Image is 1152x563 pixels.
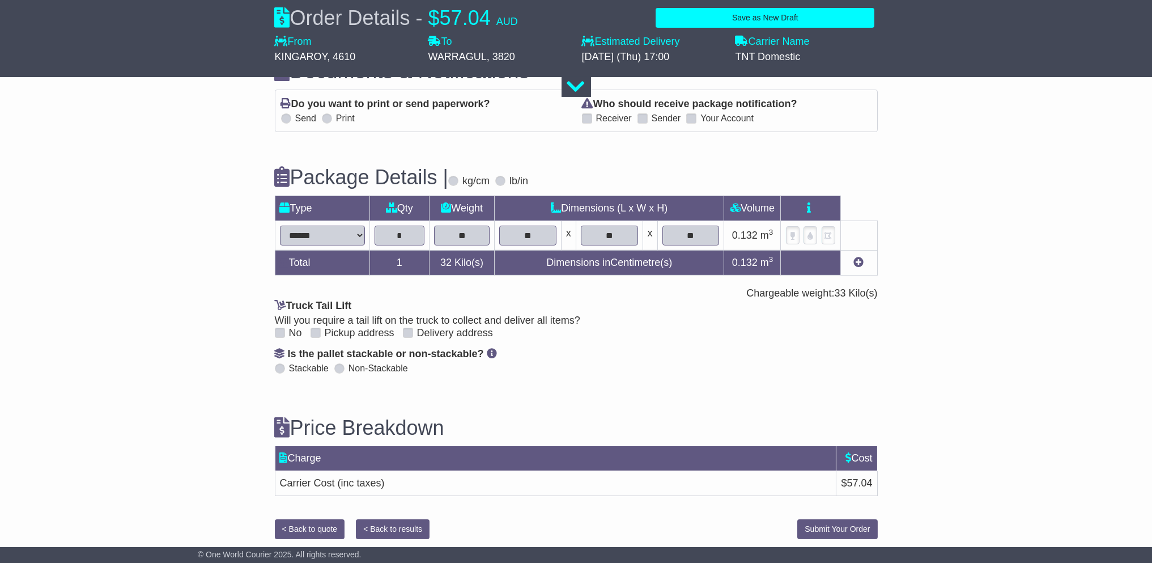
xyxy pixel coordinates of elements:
button: < Back to quote [275,519,345,539]
span: 0.132 [732,230,758,241]
label: No [289,327,302,340]
span: $ [428,6,440,29]
label: Sender [652,113,681,124]
span: WARRAGUL [428,51,487,62]
td: Type [275,196,369,221]
label: To [428,36,452,48]
sup: 3 [769,255,773,264]
div: Order Details - [275,6,518,30]
td: Kilo(s) [430,250,495,275]
span: , 3820 [487,51,515,62]
label: Non-Stackable [348,363,408,374]
label: kg/cm [462,175,490,188]
span: 57.04 [440,6,491,29]
h3: Package Details | [275,166,449,189]
td: Dimensions in Centimetre(s) [494,250,724,275]
label: lb/in [509,175,528,188]
td: 1 [369,250,430,275]
span: Submit Your Order [805,524,870,534]
span: Carrier Cost [280,477,335,489]
h3: Price Breakdown [275,417,878,439]
div: Will you require a tail lift on the truck to collect and deliver all items? [275,315,878,327]
label: From [275,36,312,48]
label: Estimated Delivery [582,36,724,48]
label: Delivery address [417,327,493,340]
td: Dimensions (L x W x H) [494,196,724,221]
span: 0.132 [732,257,758,268]
span: 32 [440,257,452,268]
span: m [760,230,773,241]
td: Charge [275,446,836,471]
span: $57.04 [841,477,872,489]
label: Do you want to print or send paperwork? [281,98,490,111]
span: Is the pallet stackable or non-stackable? [288,348,484,359]
label: Who should receive package notification? [582,98,797,111]
span: 33 [834,287,845,299]
span: KINGAROY [275,51,328,62]
sup: 3 [769,228,773,236]
label: Carrier Name [736,36,810,48]
span: m [760,257,773,268]
label: Receiver [596,113,632,124]
span: © One World Courier 2025. All rights reserved. [198,550,362,559]
label: Stackable [289,363,329,374]
button: < Back to results [356,519,430,539]
td: Total [275,250,369,275]
td: Volume [724,196,781,221]
label: Your Account [700,113,754,124]
div: TNT Domestic [736,51,878,64]
td: Qty [369,196,430,221]
td: Weight [430,196,495,221]
td: x [561,221,576,250]
button: Save as New Draft [656,8,874,28]
div: Chargeable weight: Kilo(s) [275,287,878,300]
div: [DATE] (Thu) 17:00 [582,51,724,64]
label: Truck Tail Lift [275,300,352,312]
td: Cost [836,446,877,471]
label: Send [295,113,316,124]
td: x [643,221,657,250]
span: , 4610 [327,51,355,62]
button: Submit Your Order [797,519,877,539]
span: (inc taxes) [338,477,385,489]
a: Add new item [854,257,864,268]
label: Pickup address [325,327,394,340]
span: AUD [496,16,518,27]
label: Print [336,113,355,124]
